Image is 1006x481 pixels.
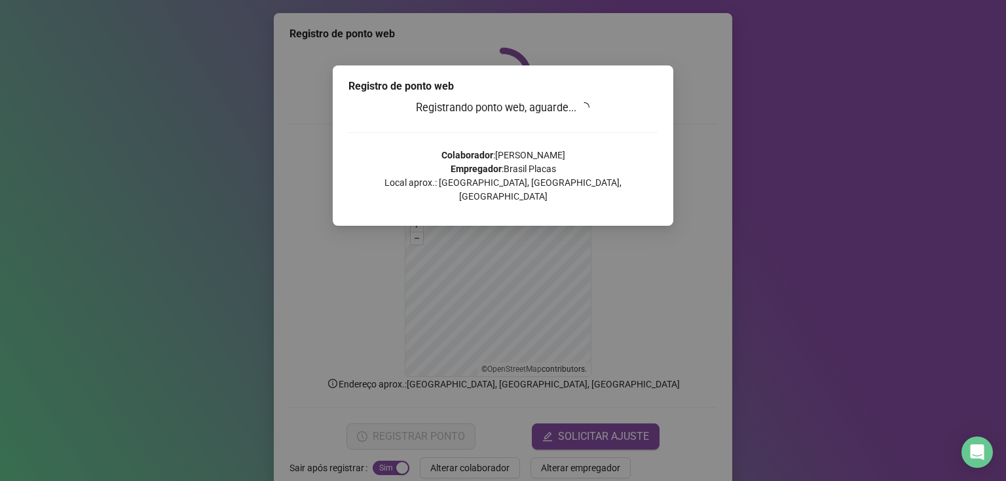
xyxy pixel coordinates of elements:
[441,150,493,160] strong: Colaborador
[348,99,658,116] h3: Registrando ponto web, aguarde...
[961,436,993,468] div: Open Intercom Messenger
[577,99,592,115] span: loading
[348,149,658,204] p: : [PERSON_NAME] : Brasil Placas Local aprox.: [GEOGRAPHIC_DATA], [GEOGRAPHIC_DATA], [GEOGRAPHIC_D...
[451,164,502,174] strong: Empregador
[348,79,658,94] div: Registro de ponto web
